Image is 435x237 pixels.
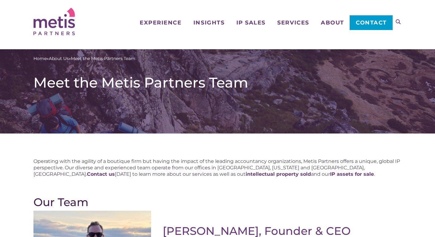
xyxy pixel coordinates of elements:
[193,20,224,25] span: Insights
[71,55,135,62] span: Meet the Metis Partners Team
[33,8,75,35] img: Metis Partners
[33,74,402,91] h1: Meet the Metis Partners Team
[277,20,309,25] span: Services
[350,15,392,30] a: Contact
[356,20,387,25] span: Contact
[321,20,344,25] span: About
[330,171,374,177] a: IP assets for sale
[33,158,402,177] p: Operating with the agility of a boutique firm but having the impact of the leading accountancy or...
[236,20,266,25] span: IP Sales
[140,20,181,25] span: Experience
[33,196,402,209] h2: Our Team
[33,55,47,62] a: Home
[87,171,115,177] a: Contact us
[49,55,69,62] a: About Us
[33,55,135,62] span: » »
[246,171,311,177] a: intellectual property sold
